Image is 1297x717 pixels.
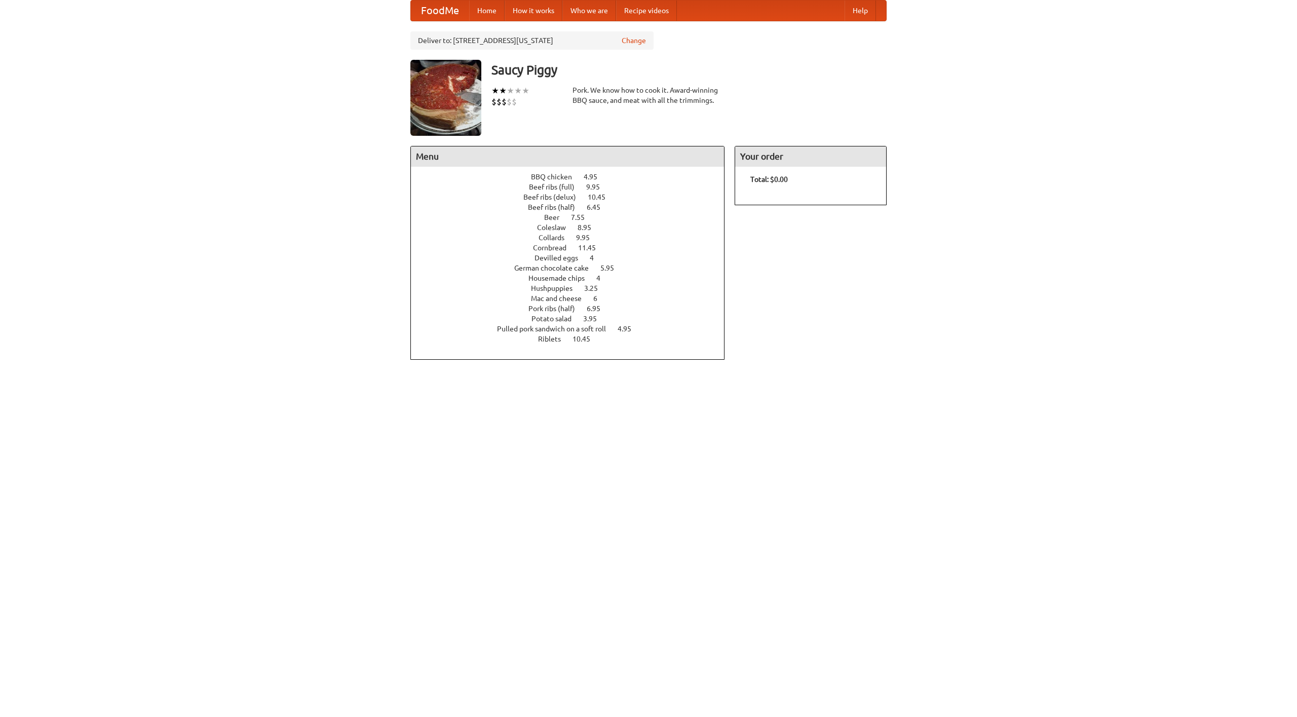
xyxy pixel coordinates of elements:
a: Collards 9.95 [539,234,608,242]
span: 4.95 [618,325,641,333]
span: Collards [539,234,575,242]
a: Who we are [562,1,616,21]
li: $ [502,96,507,107]
img: angular.jpg [410,60,481,136]
span: Housemade chips [528,274,595,282]
a: Housemade chips 4 [528,274,619,282]
li: ★ [514,85,522,96]
span: Beef ribs (delux) [523,193,586,201]
span: Mac and cheese [531,294,592,303]
span: 8.95 [578,223,601,232]
span: 3.95 [583,315,607,323]
a: German chocolate cake 5.95 [514,264,633,272]
a: Recipe videos [616,1,677,21]
a: Change [622,35,646,46]
a: Riblets 10.45 [538,335,609,343]
a: How it works [505,1,562,21]
li: $ [507,96,512,107]
span: German chocolate cake [514,264,599,272]
h4: Menu [411,146,724,167]
span: Beer [544,213,569,221]
li: $ [497,96,502,107]
span: 10.45 [588,193,616,201]
a: Devilled eggs 4 [535,254,613,262]
a: Mac and cheese 6 [531,294,616,303]
li: $ [491,96,497,107]
span: 9.95 [586,183,610,191]
h3: Saucy Piggy [491,60,887,80]
a: Beef ribs (delux) 10.45 [523,193,624,201]
b: Total: $0.00 [750,175,788,183]
span: Cornbread [533,244,577,252]
span: Pulled pork sandwich on a soft roll [497,325,616,333]
span: 7.55 [571,213,595,221]
a: BBQ chicken 4.95 [531,173,616,181]
h4: Your order [735,146,886,167]
span: 9.95 [576,234,600,242]
a: Potato salad 3.95 [531,315,616,323]
span: 11.45 [578,244,606,252]
a: FoodMe [411,1,469,21]
li: $ [512,96,517,107]
span: 6 [593,294,607,303]
a: Hushpuppies 3.25 [531,284,617,292]
span: Pork ribs (half) [528,305,585,313]
span: Devilled eggs [535,254,588,262]
a: Home [469,1,505,21]
a: Beer 7.55 [544,213,603,221]
span: Beef ribs (half) [528,203,585,211]
span: 4.95 [584,173,607,181]
li: ★ [491,85,499,96]
span: BBQ chicken [531,173,582,181]
li: ★ [507,85,514,96]
span: 4 [596,274,611,282]
a: Pork ribs (half) 6.95 [528,305,619,313]
span: 3.25 [584,284,608,292]
a: Beef ribs (full) 9.95 [529,183,619,191]
span: 4 [590,254,604,262]
span: Potato salad [531,315,582,323]
li: ★ [522,85,529,96]
span: 10.45 [573,335,600,343]
a: Pulled pork sandwich on a soft roll 4.95 [497,325,650,333]
div: Deliver to: [STREET_ADDRESS][US_STATE] [410,31,654,50]
a: Help [845,1,876,21]
span: Coleslaw [537,223,576,232]
span: Riblets [538,335,571,343]
div: Pork. We know how to cook it. Award-winning BBQ sauce, and meat with all the trimmings. [573,85,724,105]
a: Cornbread 11.45 [533,244,615,252]
span: Hushpuppies [531,284,583,292]
span: Beef ribs (full) [529,183,585,191]
a: Beef ribs (half) 6.45 [528,203,619,211]
span: 6.45 [587,203,611,211]
span: 6.95 [587,305,611,313]
a: Coleslaw 8.95 [537,223,610,232]
li: ★ [499,85,507,96]
span: 5.95 [600,264,624,272]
